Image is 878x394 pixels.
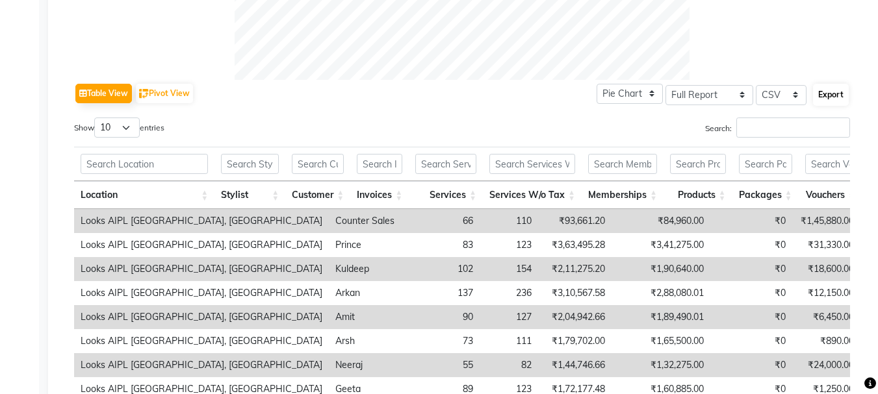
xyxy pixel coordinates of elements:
[710,353,792,377] td: ₹0
[409,181,483,209] th: Services: activate to sort column ascending
[74,281,329,305] td: Looks AIPL [GEOGRAPHIC_DATA], [GEOGRAPHIC_DATA]
[480,233,538,257] td: 123
[538,209,612,233] td: ₹93,661.20
[710,233,792,257] td: ₹0
[612,281,710,305] td: ₹2,88,080.01
[357,154,402,174] input: Search Invoices
[612,305,710,329] td: ₹1,89,490.01
[792,281,860,305] td: ₹12,150.00
[612,233,710,257] td: ₹3,41,275.00
[480,257,538,281] td: 154
[329,209,415,233] td: Counter Sales
[415,209,480,233] td: 66
[74,353,329,377] td: Looks AIPL [GEOGRAPHIC_DATA], [GEOGRAPHIC_DATA]
[489,154,575,174] input: Search Services W/o Tax
[736,117,850,138] input: Search:
[792,233,860,257] td: ₹31,330.00
[415,353,480,377] td: 55
[612,257,710,281] td: ₹1,90,640.00
[415,257,480,281] td: 102
[538,329,612,353] td: ₹1,79,702.00
[483,181,582,209] th: Services W/o Tax: activate to sort column ascending
[710,329,792,353] td: ₹0
[415,329,480,353] td: 73
[710,209,792,233] td: ₹0
[710,281,792,305] td: ₹0
[75,84,132,103] button: Table View
[612,209,710,233] td: ₹84,960.00
[74,209,329,233] td: Looks AIPL [GEOGRAPHIC_DATA], [GEOGRAPHIC_DATA]
[732,181,799,209] th: Packages: activate to sort column ascending
[739,154,792,174] input: Search Packages
[74,329,329,353] td: Looks AIPL [GEOGRAPHIC_DATA], [GEOGRAPHIC_DATA]
[214,181,285,209] th: Stylist: activate to sort column ascending
[285,181,350,209] th: Customer: activate to sort column ascending
[94,117,140,138] select: Showentries
[480,209,538,233] td: 110
[329,233,415,257] td: Prince
[292,154,344,174] input: Search Customer
[329,257,415,281] td: Kuldeep
[805,154,855,174] input: Search Vouchers
[612,353,710,377] td: ₹1,32,275.00
[81,154,208,174] input: Search Location
[670,154,726,174] input: Search Products
[792,305,860,329] td: ₹6,450.00
[74,305,329,329] td: Looks AIPL [GEOGRAPHIC_DATA], [GEOGRAPHIC_DATA]
[415,305,480,329] td: 90
[74,181,214,209] th: Location: activate to sort column ascending
[415,154,476,174] input: Search Services
[792,329,860,353] td: ₹890.00
[74,233,329,257] td: Looks AIPL [GEOGRAPHIC_DATA], [GEOGRAPHIC_DATA]
[221,154,279,174] input: Search Stylist
[74,117,164,138] label: Show entries
[792,353,860,377] td: ₹24,000.00
[792,209,860,233] td: ₹1,45,880.00
[350,181,409,209] th: Invoices: activate to sort column ascending
[710,305,792,329] td: ₹0
[480,305,538,329] td: 127
[582,181,664,209] th: Memberships: activate to sort column ascending
[480,353,538,377] td: 82
[538,233,612,257] td: ₹3,63,495.28
[139,89,149,99] img: pivot.png
[329,329,415,353] td: Arsh
[136,84,193,103] button: Pivot View
[813,84,849,106] button: Export
[415,233,480,257] td: 83
[74,257,329,281] td: Looks AIPL [GEOGRAPHIC_DATA], [GEOGRAPHIC_DATA]
[588,154,657,174] input: Search Memberships
[329,281,415,305] td: Arkan
[329,305,415,329] td: Amit
[415,281,480,305] td: 137
[538,257,612,281] td: ₹2,11,275.20
[612,329,710,353] td: ₹1,65,500.00
[538,281,612,305] td: ₹3,10,567.58
[480,281,538,305] td: 236
[799,181,862,209] th: Vouchers: activate to sort column ascending
[705,117,850,138] label: Search:
[792,257,860,281] td: ₹18,600.00
[329,353,415,377] td: Neeraj
[664,181,732,209] th: Products: activate to sort column ascending
[710,257,792,281] td: ₹0
[538,353,612,377] td: ₹1,44,746.66
[480,329,538,353] td: 111
[538,305,612,329] td: ₹2,04,942.66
